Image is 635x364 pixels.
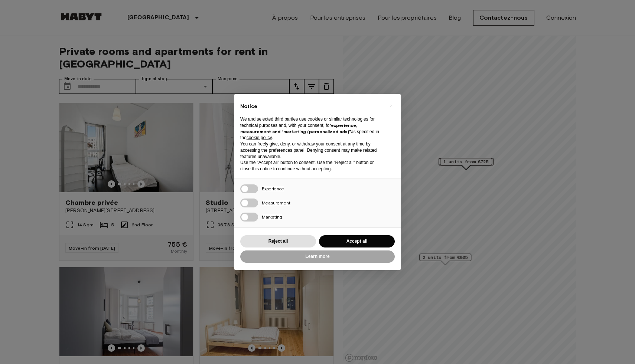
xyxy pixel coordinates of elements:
[240,103,383,110] h2: Notice
[262,186,284,191] span: Experience
[240,235,316,247] button: Reject all
[240,116,383,141] p: We and selected third parties use cookies or similar technologies for technical purposes and, wit...
[240,122,357,134] strong: experience, measurement and “marketing (personalized ads)”
[240,160,383,172] p: Use the “Accept all” button to consent. Use the “Reject all” button or close this notice to conti...
[262,214,282,220] span: Marketing
[262,200,290,206] span: Measurement
[319,235,395,247] button: Accept all
[385,100,397,112] button: Close this notice
[240,250,395,263] button: Learn more
[240,141,383,160] p: You can freely give, deny, or withdraw your consent at any time by accessing the preferences pane...
[390,101,393,110] span: ×
[247,135,272,140] a: cookie policy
